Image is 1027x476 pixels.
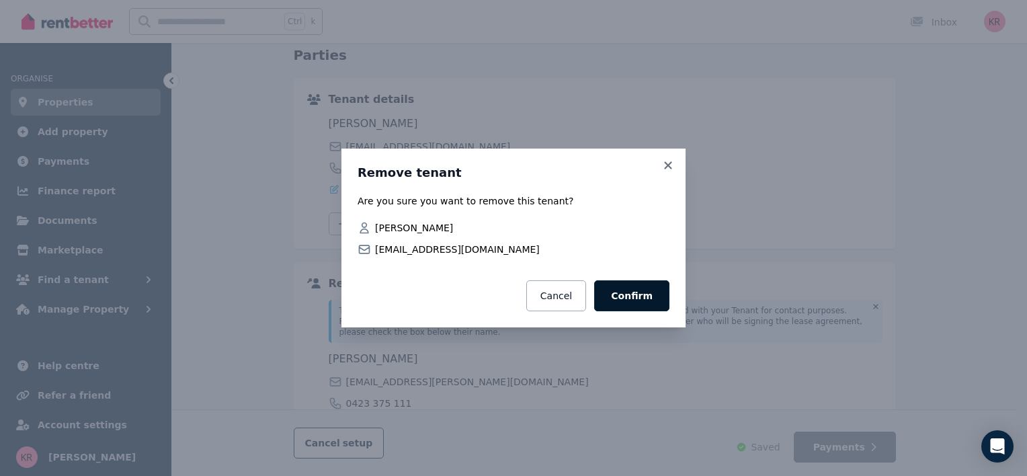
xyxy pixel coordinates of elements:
div: Open Intercom Messenger [981,430,1014,463]
span: [PERSON_NAME] [375,221,669,235]
p: Are you sure you want to remove this tenant? [358,194,669,208]
h3: Remove tenant [358,165,669,181]
button: Cancel [526,280,586,311]
span: [EMAIL_ADDRESS][DOMAIN_NAME] [375,243,669,256]
button: Confirm [594,280,669,311]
